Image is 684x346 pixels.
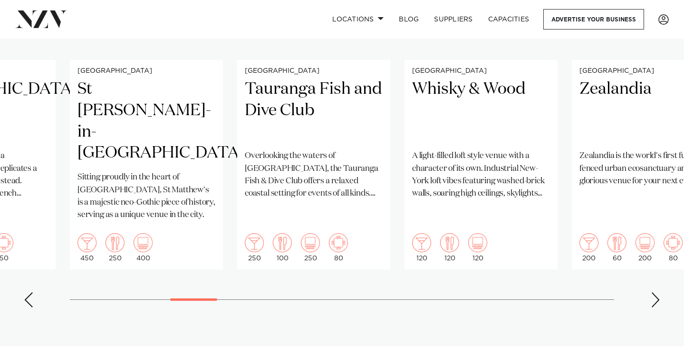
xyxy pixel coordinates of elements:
p: Overlooking the waters of [GEOGRAPHIC_DATA], the Tauranga Fish & Dive Club offers a relaxed coast... [245,150,383,200]
div: 200 [636,233,655,262]
img: theatre.png [636,233,655,252]
img: dining.png [440,233,459,252]
div: 250 [245,233,264,262]
img: cocktail.png [412,233,431,252]
img: nzv-logo.png [15,10,67,28]
img: cocktail.png [245,233,264,252]
div: 250 [106,233,125,262]
img: theatre.png [301,233,320,252]
img: cocktail.png [77,233,96,252]
img: meeting.png [664,233,683,252]
img: meeting.png [329,233,348,252]
div: 120 [412,233,431,262]
img: theatre.png [134,233,153,252]
div: 200 [579,233,598,262]
div: 120 [468,233,487,262]
h2: Whisky & Wood [412,79,550,143]
a: Locations [325,9,391,30]
h2: Tauranga Fish and Dive Club [245,79,383,143]
div: 450 [77,233,96,262]
div: 100 [273,233,292,262]
img: dining.png [273,233,292,252]
small: [GEOGRAPHIC_DATA] [245,68,383,75]
a: SUPPLIERS [426,9,480,30]
a: BLOG [391,9,426,30]
img: cocktail.png [579,233,598,252]
img: dining.png [106,233,125,252]
h2: St [PERSON_NAME]-in-[GEOGRAPHIC_DATA] [77,79,215,164]
div: 250 [301,233,320,262]
small: [GEOGRAPHIC_DATA] [412,68,550,75]
a: Advertise your business [543,9,644,30]
p: A light-filled loft style venue with a character of its own. Industrial New-York loft vibes featu... [412,150,550,200]
a: Capacities [481,9,537,30]
div: 400 [134,233,153,262]
div: 120 [440,233,459,262]
p: Sitting proudly in the heart of [GEOGRAPHIC_DATA], St Matthew's is a majestic neo-Gothic piece of... [77,171,215,221]
img: dining.png [607,233,626,252]
div: 80 [329,233,348,262]
small: [GEOGRAPHIC_DATA] [77,68,215,75]
div: 80 [664,233,683,262]
div: 60 [607,233,626,262]
img: theatre.png [468,233,487,252]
